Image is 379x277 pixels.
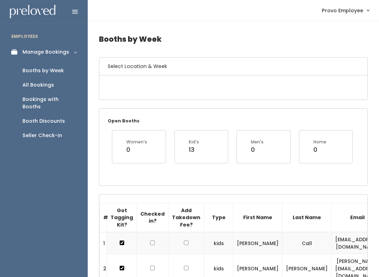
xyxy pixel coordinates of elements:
div: 0 [313,145,326,154]
div: Booths by Week [22,67,64,74]
div: Manage Bookings [22,48,69,56]
small: Open Booths [108,118,139,124]
div: Home [313,139,326,145]
h4: Booths by Week [99,29,368,49]
th: Type [204,203,233,232]
th: First Name [233,203,282,232]
td: [PERSON_NAME] [233,232,282,254]
th: Got Tagging Kit? [107,203,137,232]
h6: Select Location & Week [99,58,367,75]
img: preloved logo [10,5,55,19]
div: 0 [126,145,147,154]
a: Provo Employee [315,3,376,18]
td: kids [204,232,233,254]
th: Checked in? [137,203,168,232]
td: Call [282,232,332,254]
div: Seller Check-in [22,132,62,139]
th: Last Name [282,203,332,232]
div: All Bookings [22,81,54,89]
div: Kid's [189,139,199,145]
div: Bookings with Booths [22,96,77,110]
div: Booth Discounts [22,117,65,125]
div: Men's [251,139,264,145]
span: Provo Employee [322,7,363,14]
div: 13 [189,145,199,154]
div: 0 [251,145,264,154]
td: 1 [100,232,107,254]
div: Women's [126,139,147,145]
th: # [100,203,107,232]
th: Add Takedown Fee? [168,203,204,232]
